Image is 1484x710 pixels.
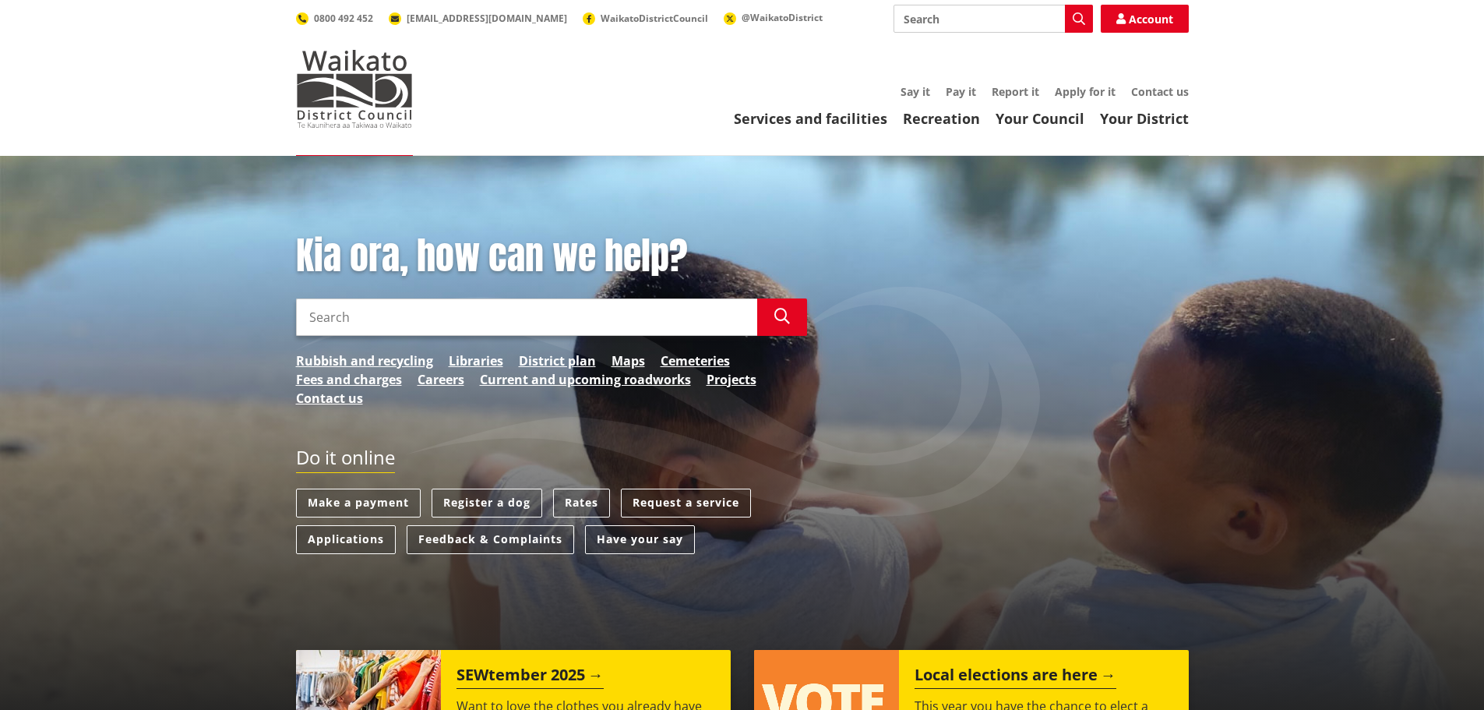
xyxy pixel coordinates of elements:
a: Your District [1100,109,1189,128]
h2: Do it online [296,447,395,474]
a: District plan [519,351,596,370]
a: [EMAIL_ADDRESS][DOMAIN_NAME] [389,12,567,25]
a: Services and facilities [734,109,887,128]
a: Rates [553,489,610,517]
span: [EMAIL_ADDRESS][DOMAIN_NAME] [407,12,567,25]
span: @WaikatoDistrict [742,11,823,24]
a: Cemeteries [661,351,730,370]
a: Make a payment [296,489,421,517]
a: Pay it [946,84,976,99]
a: @WaikatoDistrict [724,11,823,24]
a: Apply for it [1055,84,1116,99]
h2: Local elections are here [915,666,1116,689]
h2: SEWtember 2025 [456,666,604,689]
a: Recreation [903,109,980,128]
a: Your Council [996,109,1084,128]
a: Feedback & Complaints [407,525,574,554]
a: Careers [418,370,464,389]
a: Request a service [621,489,751,517]
a: Current and upcoming roadworks [480,370,691,389]
a: WaikatoDistrictCouncil [583,12,708,25]
h1: Kia ora, how can we help? [296,234,807,279]
span: 0800 492 452 [314,12,373,25]
a: Say it [901,84,930,99]
span: WaikatoDistrictCouncil [601,12,708,25]
a: Applications [296,525,396,554]
a: Report it [992,84,1039,99]
a: Libraries [449,351,503,370]
img: Waikato District Council - Te Kaunihera aa Takiwaa o Waikato [296,50,413,128]
a: Have your say [585,525,695,554]
a: Register a dog [432,489,542,517]
a: Projects [707,370,756,389]
a: Contact us [1131,84,1189,99]
input: Search input [894,5,1093,33]
a: Account [1101,5,1189,33]
a: Rubbish and recycling [296,351,433,370]
a: Fees and charges [296,370,402,389]
a: Contact us [296,389,363,408]
input: Search input [296,298,757,336]
a: 0800 492 452 [296,12,373,25]
a: Maps [612,351,645,370]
